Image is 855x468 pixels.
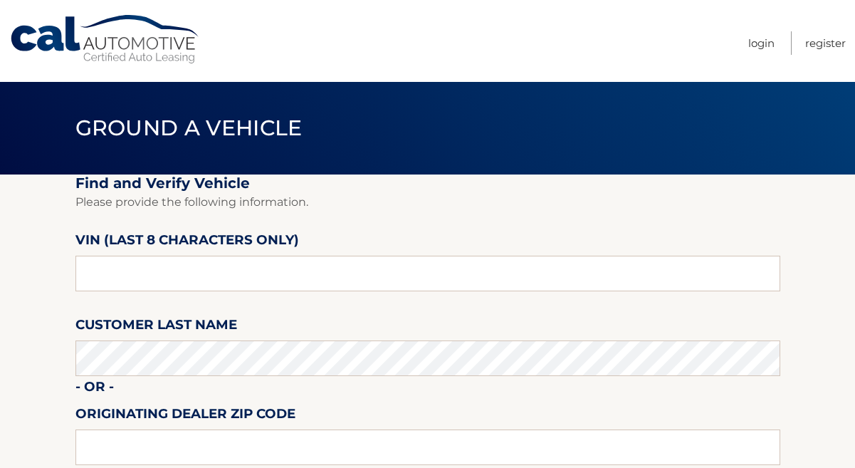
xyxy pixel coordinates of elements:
a: Cal Automotive [9,14,201,65]
h2: Find and Verify Vehicle [75,175,780,192]
a: Login [748,31,775,55]
span: Ground a Vehicle [75,115,303,141]
label: Customer Last Name [75,314,237,340]
label: VIN (last 8 characters only) [75,229,299,256]
p: Please provide the following information. [75,192,780,212]
label: Originating Dealer Zip Code [75,403,295,430]
a: Register [805,31,846,55]
label: - or - [75,376,114,402]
